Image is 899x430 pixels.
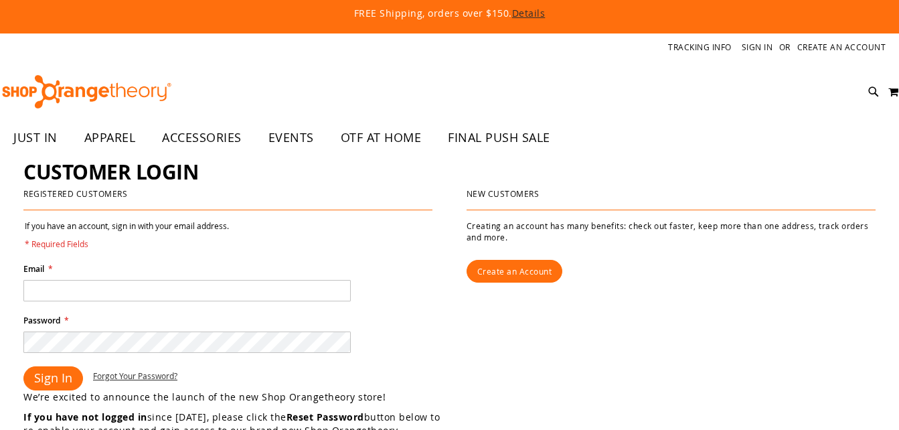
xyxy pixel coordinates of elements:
a: Create an Account [467,260,563,283]
p: We’re excited to announce the launch of the new Shop Orangetheory store! [23,390,450,404]
span: Forgot Your Password? [93,370,177,381]
strong: Registered Customers [23,188,127,199]
a: EVENTS [255,123,327,153]
span: OTF AT HOME [341,123,422,153]
a: Sign In [742,42,773,53]
span: EVENTS [268,123,314,153]
p: Creating an account has many benefits: check out faster, keep more than one address, track orders... [467,220,876,243]
span: * Required Fields [25,238,229,250]
span: ACCESSORIES [162,123,242,153]
span: Customer Login [23,158,198,186]
span: FINAL PUSH SALE [448,123,550,153]
a: Tracking Info [668,42,732,53]
span: Sign In [34,370,72,386]
a: Create an Account [797,42,886,53]
a: Details [512,7,546,19]
legend: If you have an account, sign in with your email address. [23,220,230,250]
span: Password [23,315,60,326]
a: ACCESSORIES [149,123,255,153]
span: JUST IN [13,123,58,153]
p: FREE Shipping, orders over $150. [51,7,848,20]
strong: Reset Password [287,411,364,423]
button: Sign In [23,366,83,390]
a: APPAREL [71,123,149,153]
span: APPAREL [84,123,136,153]
a: FINAL PUSH SALE [434,123,564,153]
a: OTF AT HOME [327,123,435,153]
a: Forgot Your Password? [93,370,177,382]
span: Email [23,263,44,275]
strong: If you have not logged in [23,411,147,423]
strong: New Customers [467,188,540,199]
span: Create an Account [477,266,552,277]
